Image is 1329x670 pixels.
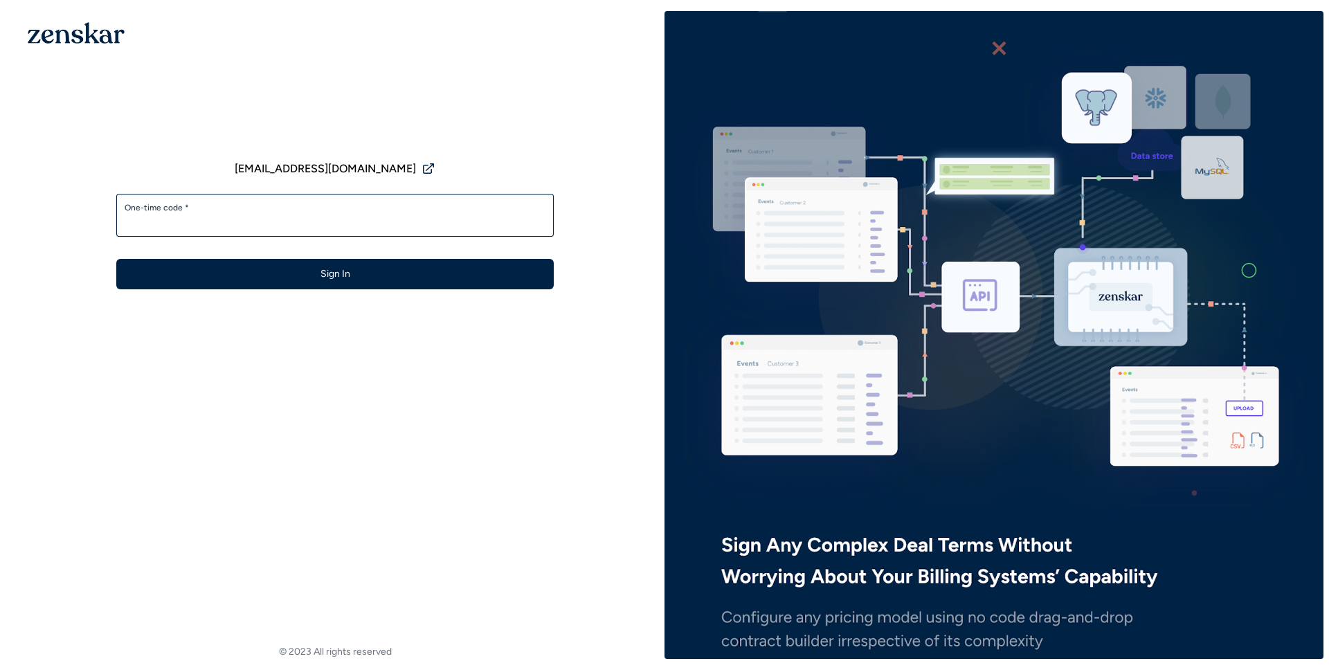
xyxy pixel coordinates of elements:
[28,22,125,44] img: 1OGAJ2xQqyY4LXKgY66KYq0eOWRCkrZdAb3gUhuVAqdWPZE9SRJmCz+oDMSn4zDLXe31Ii730ItAGKgCKgCCgCikA4Av8PJUP...
[6,645,664,659] footer: © 2023 All rights reserved
[125,202,545,213] label: One-time code *
[235,161,416,177] span: [EMAIL_ADDRESS][DOMAIN_NAME]
[116,259,554,289] button: Sign In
